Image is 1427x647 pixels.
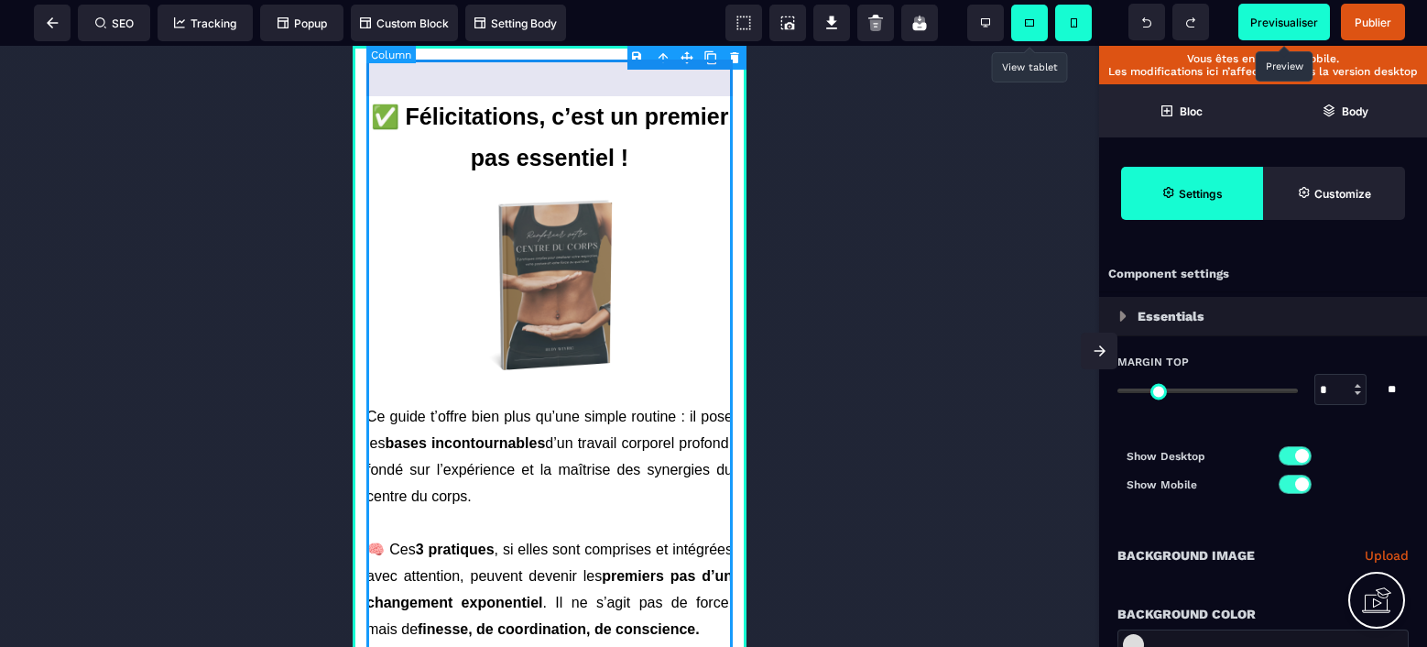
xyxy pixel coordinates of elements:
span: Tracking [174,16,236,30]
span: Popup [278,16,327,30]
span: Preview [1238,4,1330,40]
img: b5817189f640a198fbbb5bc8c2515528_10.png [91,133,303,345]
span: Publier [1355,16,1391,29]
span: SEO [95,16,134,30]
span: Setting Body [474,16,557,30]
span: Open Blocks [1099,84,1263,137]
b: 3 pratiques [63,496,142,511]
span: Custom Block [360,16,449,30]
div: Background Color [1117,603,1409,625]
p: Vous êtes en version mobile. [1108,52,1418,65]
p: Background Image [1117,544,1255,566]
span: Previsualiser [1250,16,1318,29]
a: Upload [1365,544,1409,566]
span: Settings [1121,167,1263,220]
p: Les modifications ici n’affecterons pas la version desktop [1108,65,1418,78]
strong: Body [1342,104,1368,118]
span: ✅ Félicitations, c’est un premier pas essentiel ! [18,58,376,125]
p: Show Desktop [1127,447,1263,466]
strong: Customize [1314,187,1371,201]
span: View components [725,5,762,41]
span: Screenshot [769,5,806,41]
strong: Bloc [1180,104,1203,118]
span: Open Layer Manager [1263,84,1427,137]
strong: Settings [1179,187,1223,201]
span: Open Style Manager [1263,167,1405,220]
b: finesse, de coordination, de conscience. [65,576,347,591]
div: Component settings [1099,257,1427,292]
span: Margin Top [1117,355,1189,369]
b: bases incontournables [32,389,192,405]
p: Essentials [1138,305,1204,327]
p: Show Mobile [1127,476,1263,494]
